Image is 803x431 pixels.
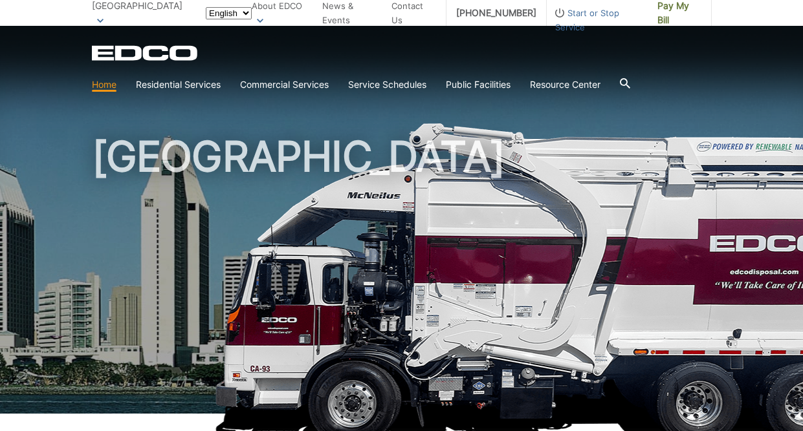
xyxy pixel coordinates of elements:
[206,7,252,19] select: Select a language
[446,78,511,92] a: Public Facilities
[240,78,329,92] a: Commercial Services
[92,45,199,61] a: EDCD logo. Return to the homepage.
[530,78,600,92] a: Resource Center
[348,78,426,92] a: Service Schedules
[92,136,712,419] h1: [GEOGRAPHIC_DATA]
[92,78,116,92] a: Home
[136,78,221,92] a: Residential Services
